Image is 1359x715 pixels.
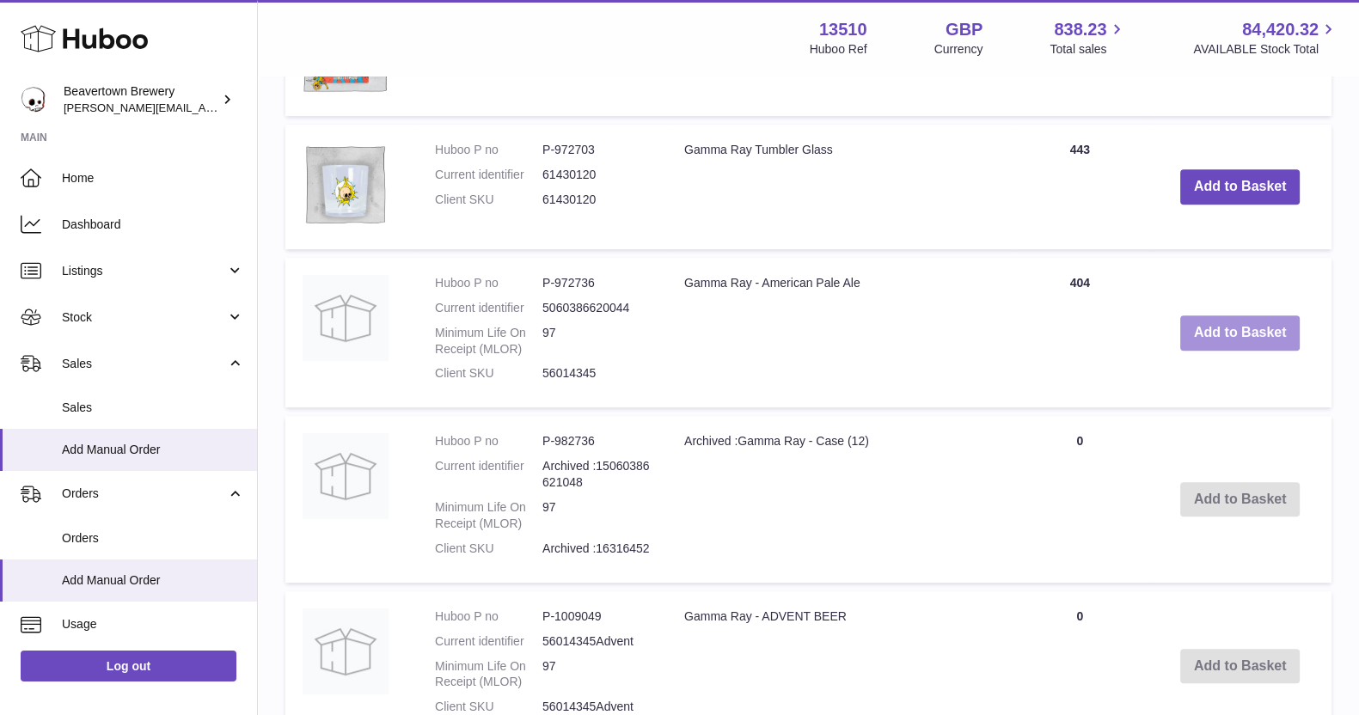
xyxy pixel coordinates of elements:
[435,608,542,625] dt: Huboo P no
[303,433,389,519] img: Archived :Gamma Ray - Case (12)
[934,41,983,58] div: Currency
[62,356,226,372] span: Sales
[542,433,650,449] dd: P-982736
[62,530,244,547] span: Orders
[303,142,389,228] img: Gamma Ray Tumbler Glass
[435,275,542,291] dt: Huboo P no
[62,309,226,326] span: Stock
[542,275,650,291] dd: P-972736
[1011,125,1148,249] td: 443
[542,658,650,691] dd: 97
[62,486,226,502] span: Orders
[1011,258,1148,407] td: 404
[667,416,1011,582] td: Archived :Gamma Ray - Case (12)
[435,142,542,158] dt: Huboo P no
[62,263,226,279] span: Listings
[1180,315,1301,351] button: Add to Basket
[1050,18,1126,58] a: 838.23 Total sales
[542,633,650,650] dd: 56014345Advent
[62,442,244,458] span: Add Manual Order
[64,101,437,114] span: [PERSON_NAME][EMAIL_ADDRESS][PERSON_NAME][DOMAIN_NAME]
[303,275,389,361] img: Gamma Ray - American Pale Ale
[1011,416,1148,582] td: 0
[667,258,1011,407] td: Gamma Ray - American Pale Ale
[64,83,218,116] div: Beavertown Brewery
[435,433,542,449] dt: Huboo P no
[62,616,244,632] span: Usage
[667,125,1011,249] td: Gamma Ray Tumbler Glass
[542,365,650,382] dd: 56014345
[810,41,867,58] div: Huboo Ref
[62,170,244,186] span: Home
[1242,18,1319,41] span: 84,420.32
[303,608,389,694] img: Gamma Ray - ADVENT BEER
[62,400,244,416] span: Sales
[1193,18,1338,58] a: 84,420.32 AVAILABLE Stock Total
[435,633,542,650] dt: Current identifier
[435,458,542,491] dt: Current identifier
[1054,18,1106,41] span: 838.23
[435,167,542,183] dt: Current identifier
[1193,41,1338,58] span: AVAILABLE Stock Total
[435,499,542,532] dt: Minimum Life On Receipt (MLOR)
[435,541,542,557] dt: Client SKU
[542,192,650,208] dd: 61430120
[62,217,244,233] span: Dashboard
[542,325,650,357] dd: 97
[21,87,46,113] img: richard.gilbert-cross@beavertownbrewery.co.uk
[62,572,244,589] span: Add Manual Order
[542,608,650,625] dd: P-1009049
[542,300,650,316] dd: 5060386620044
[542,699,650,715] dd: 56014345Advent
[21,651,236,681] a: Log out
[819,18,867,41] strong: 13510
[542,167,650,183] dd: 61430120
[435,699,542,715] dt: Client SKU
[435,192,542,208] dt: Client SKU
[1180,169,1301,205] button: Add to Basket
[1050,41,1126,58] span: Total sales
[542,499,650,532] dd: 97
[542,458,650,491] dd: Archived :15060386621048
[435,325,542,357] dt: Minimum Life On Receipt (MLOR)
[435,658,542,691] dt: Minimum Life On Receipt (MLOR)
[435,365,542,382] dt: Client SKU
[435,300,542,316] dt: Current identifier
[946,18,983,41] strong: GBP
[542,142,650,158] dd: P-972703
[542,541,650,557] dd: Archived :16316452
